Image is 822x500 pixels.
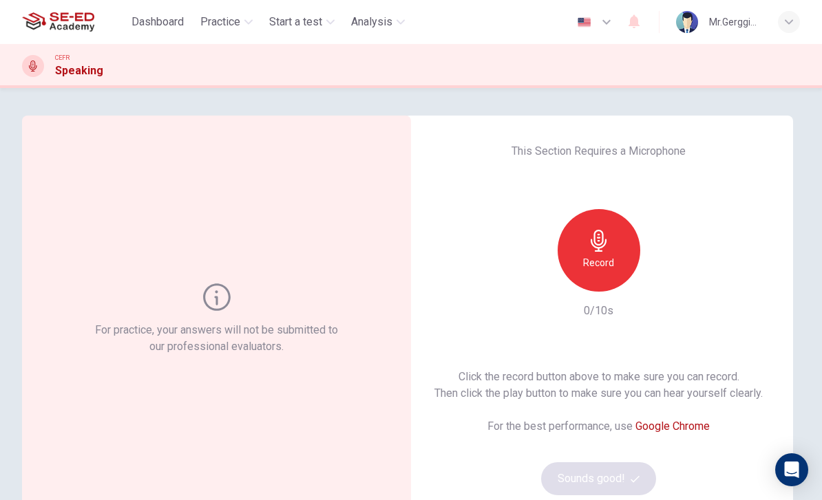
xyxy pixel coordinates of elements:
a: SE-ED Academy logo [22,8,126,36]
h6: For the best performance, use [487,418,710,435]
span: Analysis [351,14,392,30]
span: CEFR [55,53,70,63]
h6: This Section Requires a Microphone [512,143,686,160]
h6: Click the record button above to make sure you can record. Then click the play button to make sur... [434,369,763,402]
div: Open Intercom Messenger [775,453,808,486]
h6: 0/10s [584,303,613,319]
button: Practice [195,10,258,34]
button: Analysis [346,10,410,34]
span: Dashboard [131,14,184,30]
h1: Speaking [55,63,103,79]
span: Practice [200,14,240,30]
div: Mr.Gerggiat Sribunrueang [709,14,761,30]
span: Start a test [269,14,322,30]
img: SE-ED Academy logo [22,8,94,36]
button: Dashboard [126,10,189,34]
h6: Record [583,254,614,271]
img: Profile picture [676,11,698,33]
img: en [576,17,593,28]
button: Record [558,209,640,292]
button: Start a test [264,10,340,34]
h6: For practice, your answers will not be submitted to our professional evaluators. [92,322,341,355]
a: Google Chrome [635,420,710,433]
